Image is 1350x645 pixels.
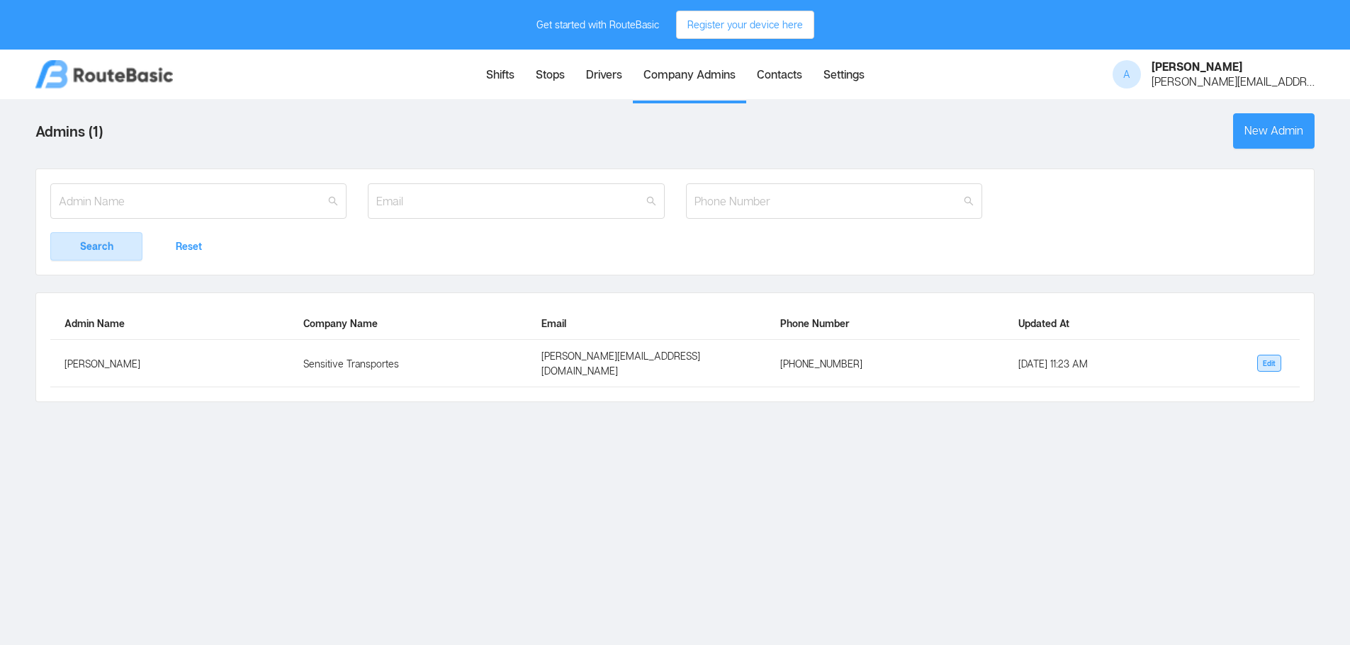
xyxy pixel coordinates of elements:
[646,196,656,206] i: icon: search
[676,11,814,39] button: Register your device here
[1018,317,1069,329] span: Updated At
[303,317,378,329] span: Company Name
[541,317,566,329] span: Email
[766,340,1005,387] td: [PHONE_NUMBER]
[536,11,659,39] div: Get started with RouteBasic
[476,52,525,101] a: Shifts
[1152,76,1315,88] div: [PERSON_NAME][EMAIL_ADDRESS][DOMAIN_NAME]
[1152,61,1315,73] div: [PERSON_NAME]
[813,52,875,101] a: Settings
[964,196,974,206] i: icon: search
[35,113,103,149] label: Admins ( 1 )
[527,340,766,387] td: [PERSON_NAME][EMAIL_ADDRESS][DOMAIN_NAME]
[1257,355,1281,372] button: Edit
[1004,340,1243,387] td: [DATE] 11:23 AM
[64,317,125,329] span: Admin Name
[289,340,528,387] td: Sensitive Transportes
[50,183,347,219] input: Admin Name
[35,60,173,89] img: logo.png
[575,52,633,101] a: Drivers
[633,52,746,101] a: Company Admins
[1233,113,1315,149] button: New Admin
[1123,60,1130,89] span: A
[50,340,289,387] td: [PERSON_NAME]
[328,196,338,206] i: icon: search
[50,232,142,261] button: Search
[686,183,982,219] input: Phone Number
[368,183,664,219] input: Email
[142,232,235,261] button: Reset
[525,52,575,101] a: Stops
[746,52,813,101] a: Contacts
[780,317,850,329] span: Phone Number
